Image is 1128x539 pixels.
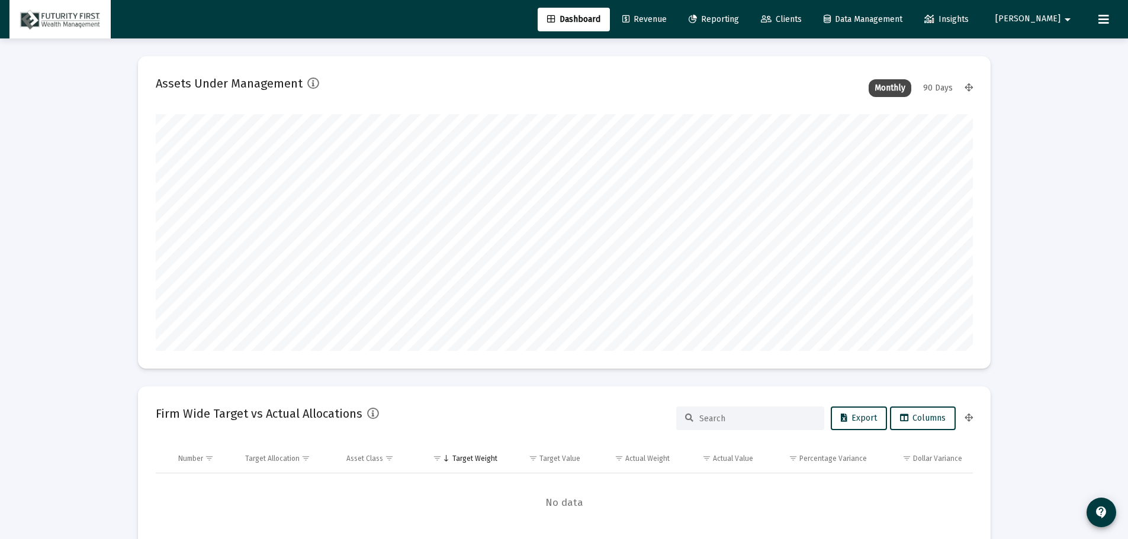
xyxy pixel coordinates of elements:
[529,454,538,463] span: Show filter options for column 'Target Value'
[924,14,969,24] span: Insights
[713,454,753,463] div: Actual Value
[301,454,310,463] span: Show filter options for column 'Target Allocation'
[433,454,442,463] span: Show filter options for column 'Target Weight'
[679,8,748,31] a: Reporting
[346,454,383,463] div: Asset Class
[237,444,338,473] td: Column Target Allocation
[761,444,875,473] td: Column Percentage Variance
[824,14,902,24] span: Data Management
[547,14,600,24] span: Dashboard
[385,454,394,463] span: Show filter options for column 'Asset Class'
[1094,505,1108,519] mat-icon: contact_support
[156,404,362,423] h2: Firm Wide Target vs Actual Allocations
[615,454,624,463] span: Show filter options for column 'Actual Weight'
[869,79,911,97] div: Monthly
[761,14,802,24] span: Clients
[245,454,300,463] div: Target Allocation
[156,74,303,93] h2: Assets Under Management
[625,454,670,463] div: Actual Weight
[205,454,214,463] span: Show filter options for column 'Number'
[1060,8,1075,31] mat-icon: arrow_drop_down
[751,8,811,31] a: Clients
[981,7,1089,31] button: [PERSON_NAME]
[913,454,962,463] div: Dollar Variance
[875,444,972,473] td: Column Dollar Variance
[702,454,711,463] span: Show filter options for column 'Actual Value'
[890,406,956,430] button: Columns
[814,8,912,31] a: Data Management
[831,406,887,430] button: Export
[156,444,973,532] div: Data grid
[156,496,973,509] span: No data
[841,413,877,423] span: Export
[178,454,203,463] div: Number
[622,14,667,24] span: Revenue
[799,454,867,463] div: Percentage Variance
[417,444,506,473] td: Column Target Weight
[18,8,102,31] img: Dashboard
[699,414,815,424] input: Search
[902,454,911,463] span: Show filter options for column 'Dollar Variance'
[338,444,417,473] td: Column Asset Class
[789,454,798,463] span: Show filter options for column 'Percentage Variance'
[170,444,237,473] td: Column Number
[452,454,497,463] div: Target Weight
[613,8,676,31] a: Revenue
[678,444,761,473] td: Column Actual Value
[539,454,580,463] div: Target Value
[589,444,677,473] td: Column Actual Weight
[917,79,959,97] div: 90 Days
[915,8,978,31] a: Insights
[506,444,589,473] td: Column Target Value
[900,413,946,423] span: Columns
[995,14,1060,24] span: [PERSON_NAME]
[538,8,610,31] a: Dashboard
[689,14,739,24] span: Reporting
